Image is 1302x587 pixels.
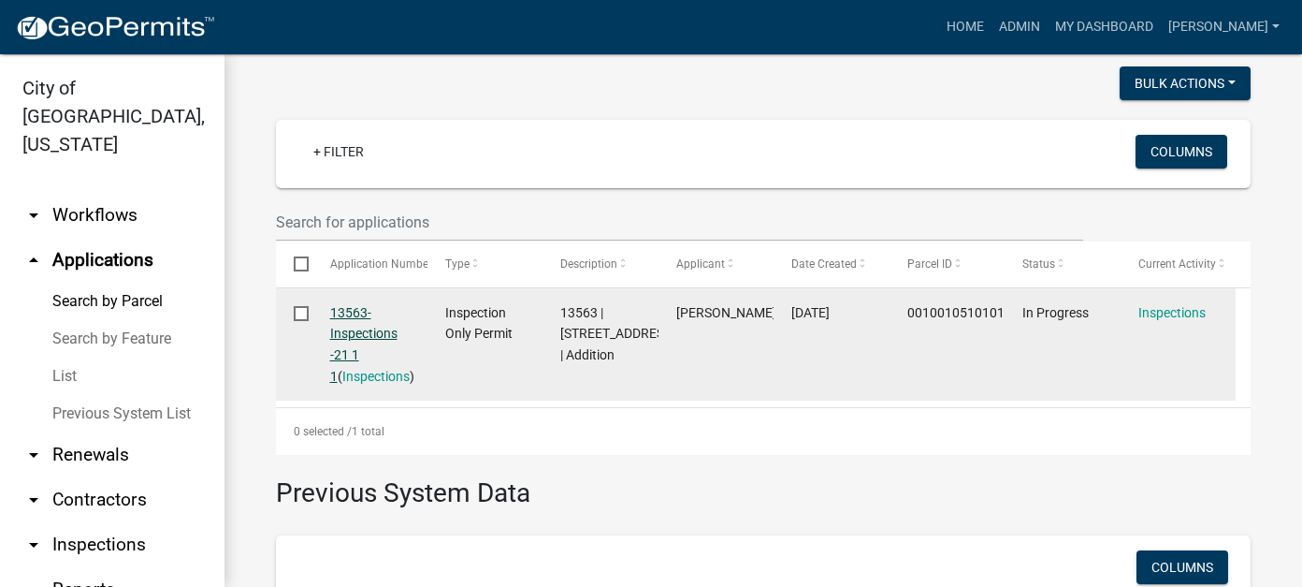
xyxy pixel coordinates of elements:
[542,242,658,286] datatable-header-cell: Description
[676,305,776,320] span: Bethany
[939,9,991,45] a: Home
[774,242,889,286] datatable-header-cell: Date Created
[560,305,675,363] span: 13563 | 1401 GERMAN ST N | Addition
[676,257,725,271] span: Applicant
[342,369,410,384] a: Inspections
[791,257,857,271] span: Date Created
[560,257,617,271] span: Description
[791,305,830,320] span: 05/09/2025
[1136,135,1227,169] button: Columns
[1138,305,1206,320] a: Inspections
[330,305,398,384] a: 13563-Inspections -21 1 1
[22,489,45,511] i: arrow_drop_down
[22,534,45,556] i: arrow_drop_down
[1005,242,1120,286] datatable-header-cell: Status
[22,249,45,271] i: arrow_drop_up
[445,305,513,342] span: Inspection Only Permit
[276,203,1083,242] input: Search for applications
[658,242,774,286] datatable-header-cell: Applicant
[330,257,432,271] span: Application Number
[311,242,427,286] datatable-header-cell: Application Number
[427,242,542,286] datatable-header-cell: Type
[22,204,45,227] i: arrow_drop_down
[298,135,379,169] a: + Filter
[907,257,952,271] span: Parcel ID
[330,302,410,388] div: ( )
[1048,9,1161,45] a: My Dashboard
[1161,9,1287,45] a: [PERSON_NAME]
[22,444,45,466] i: arrow_drop_down
[890,242,1005,286] datatable-header-cell: Parcel ID
[991,9,1048,45] a: Admin
[1022,257,1055,271] span: Status
[445,257,470,271] span: Type
[1022,305,1089,320] span: In Progress
[1136,550,1228,584] button: Columns
[1138,257,1216,271] span: Current Activity
[294,425,352,438] span: 0 selected /
[276,408,1251,455] div: 1 total
[907,305,1012,320] span: 00100105101010
[1120,66,1251,100] button: Bulk Actions
[276,455,1251,513] h3: Previous System Data
[1121,242,1236,286] datatable-header-cell: Current Activity
[276,242,311,286] datatable-header-cell: Select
